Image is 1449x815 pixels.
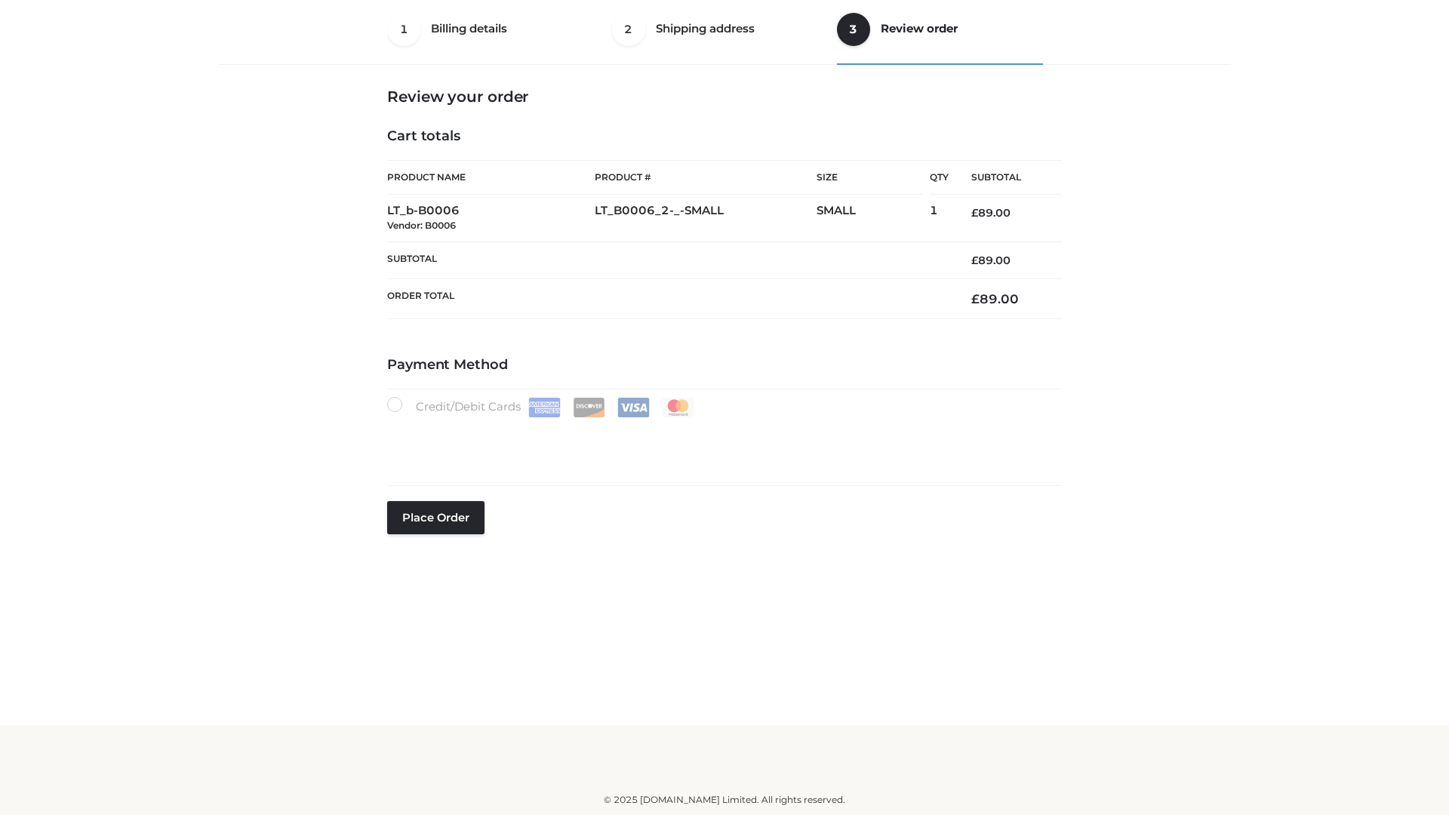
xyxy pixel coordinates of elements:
img: Amex [528,398,561,417]
span: £ [971,206,978,220]
td: SMALL [817,195,930,242]
bdi: 89.00 [971,291,1019,306]
img: Mastercard [662,398,694,417]
bdi: 89.00 [971,254,1011,267]
th: Subtotal [949,161,1062,195]
small: Vendor: B0006 [387,220,456,231]
label: Credit/Debit Cards [387,397,696,417]
th: Qty [930,160,949,195]
img: Discover [573,398,605,417]
h4: Payment Method [387,357,1062,374]
th: Size [817,161,922,195]
iframe: Secure payment input frame [384,414,1059,469]
td: LT_B0006_2-_-SMALL [595,195,817,242]
th: Order Total [387,279,949,319]
td: LT_b-B0006 [387,195,595,242]
button: Place order [387,501,485,534]
bdi: 89.00 [971,206,1011,220]
h3: Review your order [387,88,1062,106]
th: Subtotal [387,241,949,278]
img: Visa [617,398,650,417]
th: Product # [595,160,817,195]
span: £ [971,254,978,267]
td: 1 [930,195,949,242]
th: Product Name [387,160,595,195]
h4: Cart totals [387,128,1062,145]
div: © 2025 [DOMAIN_NAME] Limited. All rights reserved. [224,792,1225,807]
span: £ [971,291,980,306]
